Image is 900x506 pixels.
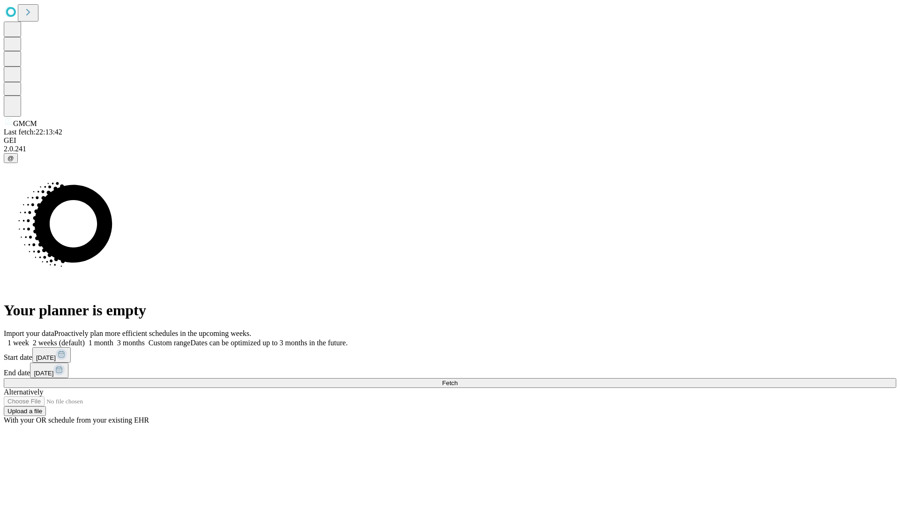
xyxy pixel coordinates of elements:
[36,354,56,361] span: [DATE]
[7,339,29,347] span: 1 week
[4,145,896,153] div: 2.0.241
[4,128,62,136] span: Last fetch: 22:13:42
[4,347,896,363] div: Start date
[4,329,54,337] span: Import your data
[190,339,347,347] span: Dates can be optimized up to 3 months in the future.
[4,153,18,163] button: @
[4,416,149,424] span: With your OR schedule from your existing EHR
[89,339,113,347] span: 1 month
[54,329,251,337] span: Proactively plan more efficient schedules in the upcoming weeks.
[13,119,37,127] span: GMCM
[4,136,896,145] div: GEI
[4,302,896,319] h1: Your planner is empty
[117,339,145,347] span: 3 months
[4,363,896,378] div: End date
[4,406,46,416] button: Upload a file
[4,378,896,388] button: Fetch
[7,155,14,162] span: @
[30,363,68,378] button: [DATE]
[4,388,43,396] span: Alternatively
[149,339,190,347] span: Custom range
[34,370,53,377] span: [DATE]
[442,379,457,387] span: Fetch
[32,347,71,363] button: [DATE]
[33,339,85,347] span: 2 weeks (default)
